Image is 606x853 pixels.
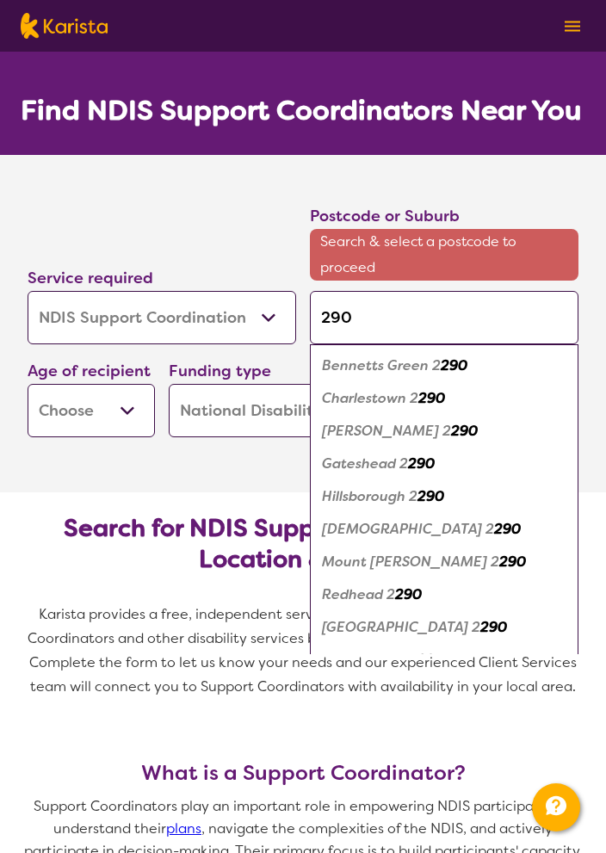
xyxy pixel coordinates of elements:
div: Bennetts Green 2290 [318,349,570,382]
em: Bennetts Green 2 [322,356,441,374]
em: Gateshead 2 [322,454,408,473]
em: [GEOGRAPHIC_DATA] 2 [322,618,480,636]
div: Whitebridge 2290 [318,644,570,677]
div: Mount Hutton 2290 [318,546,570,578]
em: Whitebridge 2 [322,651,417,669]
div: Hillsborough 2290 [318,480,570,513]
em: 290 [494,520,521,538]
em: 290 [408,454,435,473]
em: 290 [451,422,478,440]
em: Charlestown 2 [322,389,418,407]
span: Karista provides a free, independent service connecting you with NDIS Support Coordinators and ot... [28,605,582,695]
em: 290 [417,487,444,505]
em: 290 [441,356,467,374]
img: Karista logo [21,13,108,39]
em: [PERSON_NAME] 2 [322,422,451,440]
input: Type [310,291,578,344]
em: [DEMOGRAPHIC_DATA] 2 [322,520,494,538]
em: 290 [499,553,526,571]
div: Gateshead 2290 [318,448,570,480]
div: Tingira Heights 2290 [318,611,570,644]
label: Service required [28,268,153,288]
div: Redhead 2290 [318,578,570,611]
label: Funding type [169,361,271,381]
em: 290 [480,618,507,636]
a: plans [166,819,201,838]
div: Kahibah 2290 [318,513,570,546]
em: Hillsborough 2 [322,487,417,505]
h3: What is a Support Coordinator? [21,761,585,785]
div: Dudley 2290 [318,415,570,448]
div: Charlestown 2290 [318,382,570,415]
label: Age of recipient [28,361,151,381]
h1: Find NDIS Support Coordinators Near You [21,93,582,127]
em: 290 [418,389,445,407]
button: Channel Menu [532,783,580,831]
em: Redhead 2 [322,585,395,603]
h2: Search for NDIS Support Coordinators by Location & Needs [21,513,585,575]
label: Postcode or Suburb [310,206,460,226]
em: 290 [417,651,444,669]
em: 290 [395,585,422,603]
span: Search & select a postcode to proceed [310,229,578,281]
em: Mount [PERSON_NAME] 2 [322,553,499,571]
img: menu [565,21,580,32]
